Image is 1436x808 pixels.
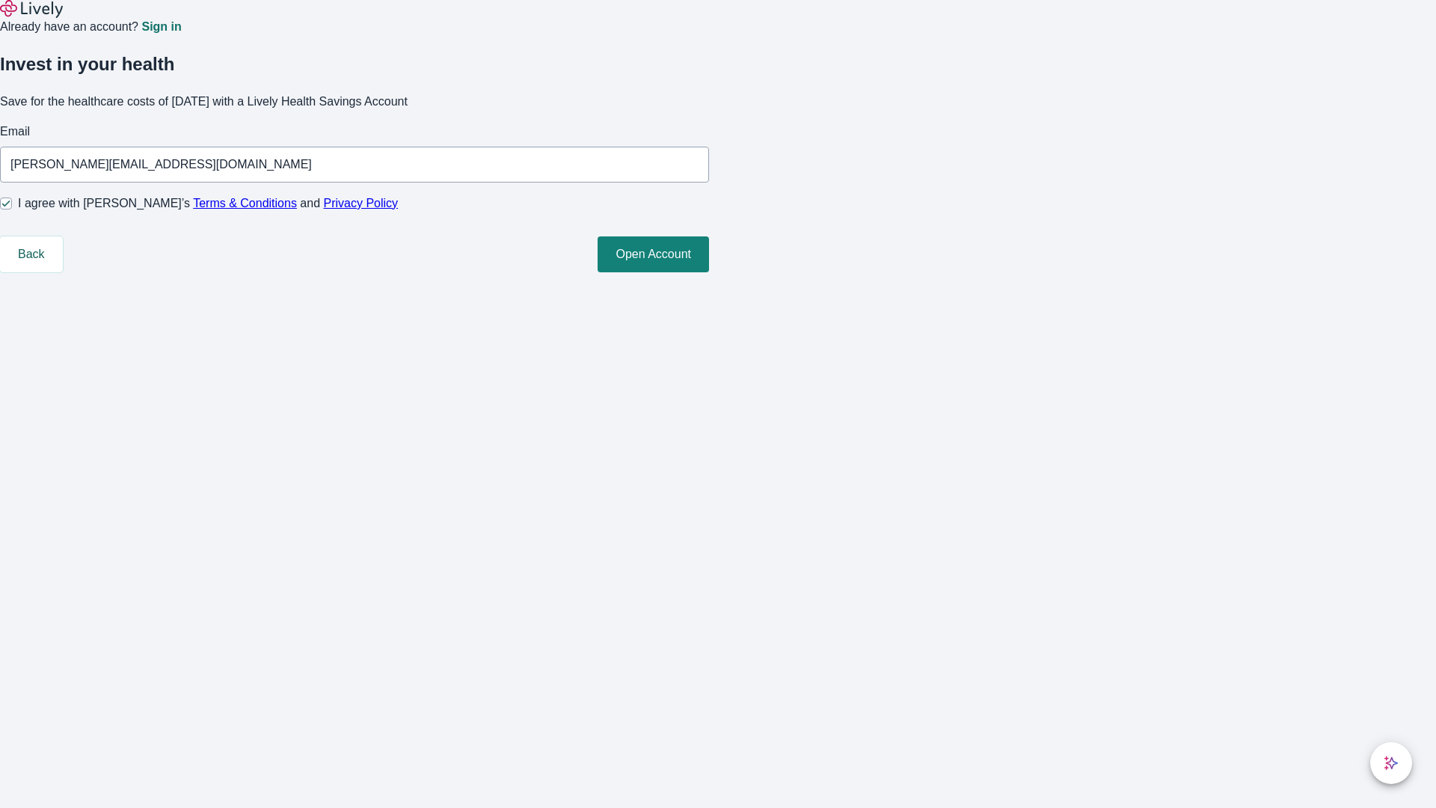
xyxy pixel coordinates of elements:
svg: Lively AI Assistant [1384,756,1399,771]
a: Sign in [141,21,181,33]
a: Terms & Conditions [193,197,297,209]
button: Open Account [598,236,709,272]
a: Privacy Policy [324,197,399,209]
button: chat [1370,742,1412,784]
span: I agree with [PERSON_NAME]’s and [18,195,398,212]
